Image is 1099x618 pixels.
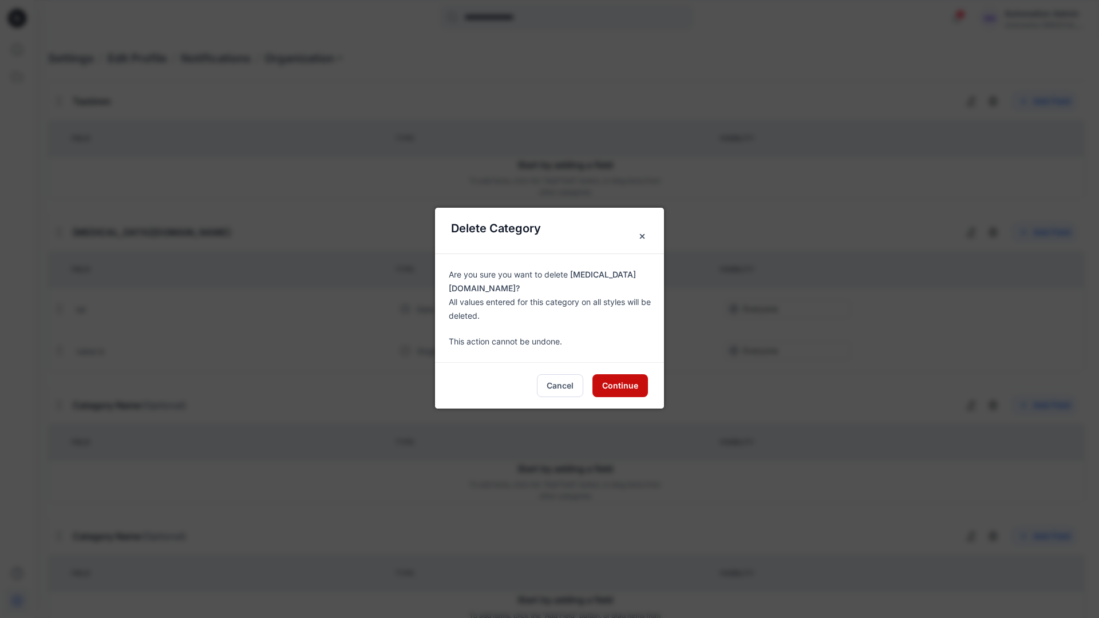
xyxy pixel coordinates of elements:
[449,270,636,293] b: [MEDICAL_DATA][DOMAIN_NAME]?
[449,335,664,348] p: This action cannot be undone.
[537,374,583,397] button: Cancel
[449,295,664,323] p: All values entered for this category on all styles will be deleted.
[451,221,648,235] p: Delete Category
[592,374,648,397] button: Continue
[632,226,653,247] button: Close
[449,268,664,295] p: Are you sure you want to delete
